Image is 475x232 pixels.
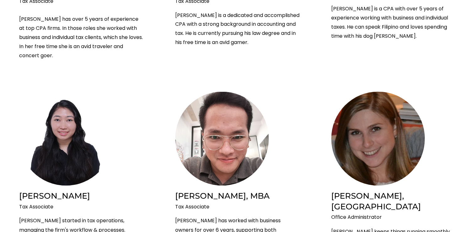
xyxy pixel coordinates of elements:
h2: [PERSON_NAME], [GEOGRAPHIC_DATA] [331,191,456,212]
p: Tax Associate [19,202,144,212]
h2: [PERSON_NAME] [19,191,144,201]
p: [PERSON_NAME] is a dedicated and accomplished CPA with a strong background in accounting and tax.... [175,11,300,47]
p: Office Administrator [331,213,456,222]
p: Tax Associate [175,202,300,212]
h2: [PERSON_NAME], MBA [175,191,300,201]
